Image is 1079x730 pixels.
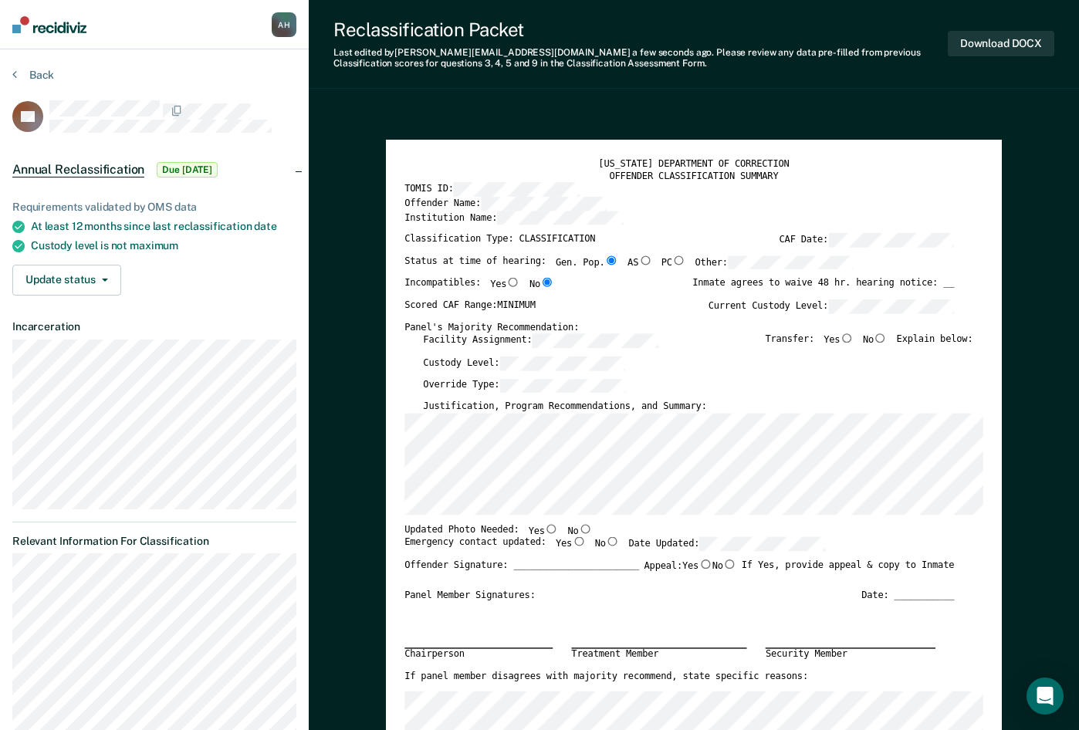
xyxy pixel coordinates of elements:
[404,158,983,171] div: [US_STATE] DEPARTMENT OF CORRECTION
[766,647,935,661] div: Security Member
[31,239,296,252] div: Custody level is not
[692,278,954,299] div: Inmate agrees to waive 48 hr. hearing notice: __
[272,12,296,37] button: AH
[423,333,658,347] label: Facility Assignment:
[571,647,746,661] div: Treatment Member
[404,524,592,537] div: Updated Photo Needed:
[404,278,553,299] div: Incompatibles:
[578,524,591,533] input: No
[528,524,558,537] label: Yes
[499,356,625,370] input: Custody Level:
[632,47,712,58] span: a few seconds ago
[1027,678,1064,715] div: Open Intercom Messenger
[572,537,585,546] input: Yes
[532,333,658,347] input: Facility Assignment:
[506,278,519,287] input: Yes
[861,589,954,601] div: Date: ___________
[606,537,619,546] input: No
[404,196,607,210] label: Offender Name:
[454,182,580,196] input: TOMIS ID:
[423,356,625,370] label: Custody Level:
[828,233,954,247] input: CAF Date:
[130,239,178,252] span: maximum
[604,255,617,265] input: Gen. Pop.
[824,333,854,347] label: Yes
[695,255,854,269] label: Other:
[545,524,558,533] input: Yes
[12,68,54,82] button: Back
[490,278,520,291] label: Yes
[779,233,954,247] label: CAF Date:
[556,537,586,551] label: Yes
[404,537,825,559] div: Emergency contact updated:
[157,162,218,177] span: Due [DATE]
[404,233,595,247] label: Classification Type: CLASSIFICATION
[12,201,296,214] div: Requirements validated by OMS data
[272,12,296,37] div: A H
[723,559,736,569] input: No
[404,322,954,334] div: Panel's Majority Recommendation:
[874,333,887,343] input: No
[628,537,825,551] label: Date Updated:
[828,299,954,313] input: Current Custody Level:
[404,671,808,683] label: If panel member disagrees with majority recommend, state specific reasons:
[12,162,144,177] span: Annual Reclassification
[404,170,983,182] div: OFFENDER CLASSIFICATION SUMMARY
[595,537,620,551] label: No
[404,255,854,278] div: Status at time of hearing:
[404,589,536,601] div: Panel Member Signatures:
[254,220,276,232] span: date
[699,537,825,551] input: Date Updated:
[333,19,948,41] div: Reclassification Packet
[840,333,853,343] input: Yes
[12,16,86,33] img: Recidiviz
[540,278,553,287] input: No
[627,255,652,269] label: AS
[404,182,580,196] label: TOMIS ID:
[644,559,736,581] label: Appeal:
[404,559,954,590] div: Offender Signature: _______________________ If Yes, provide appeal & copy to Inmate
[682,559,712,573] label: Yes
[708,299,954,313] label: Current Custody Level:
[499,378,625,392] input: Override Type:
[661,255,686,269] label: PC
[765,333,972,356] div: Transfer: Explain below:
[529,278,554,291] label: No
[712,559,736,573] label: No
[423,378,625,392] label: Override Type:
[638,255,651,265] input: AS
[567,524,592,537] label: No
[404,211,623,225] label: Institution Name:
[12,535,296,548] dt: Relevant Information For Classification
[556,255,618,269] label: Gen. Pop.
[404,647,553,661] div: Chairperson
[12,320,296,333] dt: Incarceration
[948,31,1054,56] button: Download DOCX
[333,47,948,69] div: Last edited by [PERSON_NAME][EMAIL_ADDRESS][DOMAIN_NAME] . Please review any data pre-filled from...
[31,220,296,233] div: At least 12 months since last reclassification
[404,299,536,313] label: Scored CAF Range: MINIMUM
[481,196,607,210] input: Offender Name:
[423,400,706,413] label: Justification, Program Recommendations, and Summary:
[672,255,685,265] input: PC
[497,211,623,225] input: Institution Name:
[728,255,854,269] input: Other:
[863,333,888,347] label: No
[12,265,121,296] button: Update status
[698,559,712,569] input: Yes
